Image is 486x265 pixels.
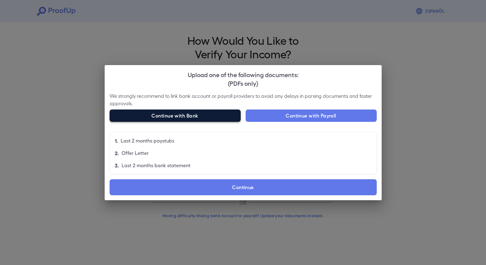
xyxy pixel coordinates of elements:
p: We strongly recommend to link bank account or payroll providers to avoid any delays in parsing do... [110,92,377,107]
p: Offer Letter [122,149,149,157]
div: (PDFs only) [110,79,377,87]
p: Last 2 months bank statement [122,162,191,169]
h2: Upload one of the following documents: [105,65,382,92]
p: 3. [115,162,119,169]
p: Last 2 months paystubs [121,137,174,144]
button: Continue with Payroll [246,110,377,122]
label: Continue [110,179,377,195]
p: 1. [115,137,118,144]
button: Continue with Bank [110,110,241,122]
p: 2. [115,149,119,157]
